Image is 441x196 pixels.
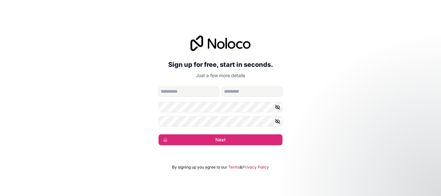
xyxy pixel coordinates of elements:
[159,59,282,70] h2: Sign up for free, start in seconds.
[240,165,242,170] span: &
[172,165,227,170] span: By signing up you agree to our
[159,134,282,145] button: Next
[159,72,282,79] p: Just a few more details
[159,116,282,127] input: Confirm password
[312,148,441,193] iframe: Intercom notifications message
[228,165,240,170] a: Terms
[159,87,219,97] input: given-name
[242,165,269,170] a: Privacy Policy
[222,87,282,97] input: family-name
[159,102,282,112] input: Password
